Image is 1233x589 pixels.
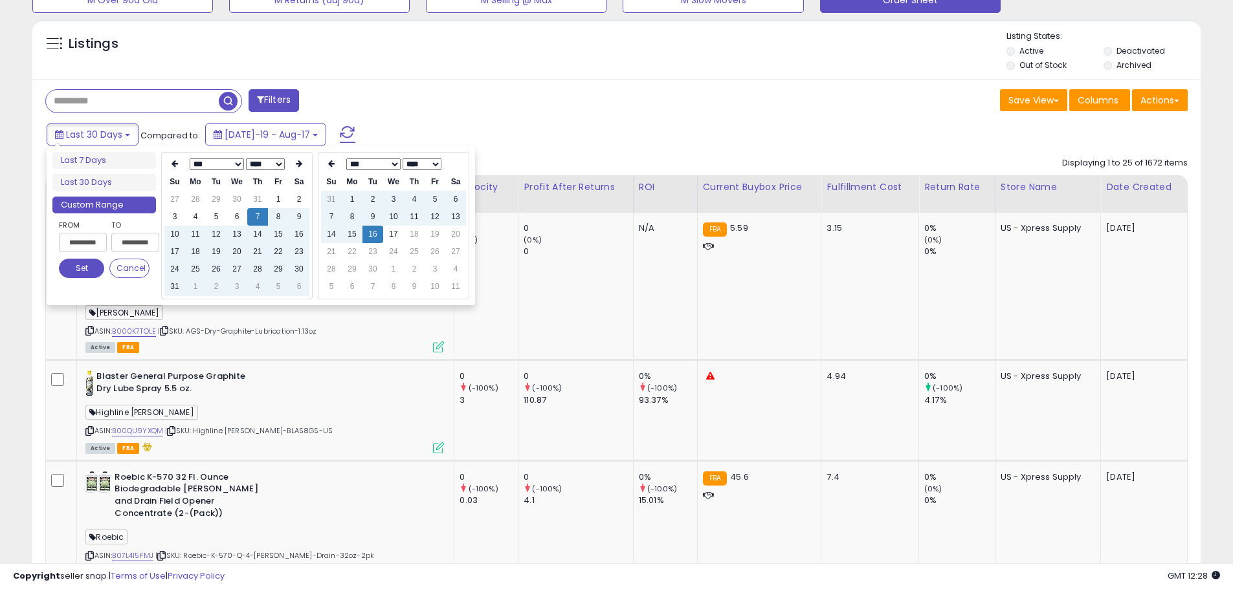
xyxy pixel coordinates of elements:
[362,226,383,243] td: 16
[69,35,118,53] h5: Listings
[247,208,268,226] td: 7
[164,173,185,191] th: Su
[460,222,518,234] div: 0
[703,471,727,486] small: FBA
[164,278,185,295] td: 31
[185,191,206,208] td: 28
[469,383,498,393] small: (-100%)
[139,442,153,451] i: hazardous material
[362,278,383,295] td: 7
[1106,471,1158,483] div: [DATE]
[383,173,404,191] th: We
[227,191,247,208] td: 30
[249,89,299,112] button: Filters
[227,173,247,191] th: We
[268,278,289,295] td: 5
[168,570,225,582] a: Privacy Policy
[1069,89,1130,111] button: Columns
[1001,180,1095,194] div: Store Name
[445,278,466,295] td: 11
[404,208,425,226] td: 11
[140,129,200,142] span: Compared to:
[404,243,425,261] td: 25
[268,226,289,243] td: 15
[185,243,206,261] td: 18
[321,278,342,295] td: 5
[532,484,562,494] small: (-100%)
[639,394,697,406] div: 93.37%
[185,278,206,295] td: 1
[85,370,93,396] img: 31v-nhEyy8L._SL40_.jpg
[1132,89,1188,111] button: Actions
[827,370,909,382] div: 4.94
[524,246,632,257] div: 0
[1019,45,1043,56] label: Active
[112,550,153,561] a: B07L415FMJ
[639,471,697,483] div: 0%
[227,226,247,243] td: 13
[524,180,627,194] div: Profit After Returns
[185,261,206,278] td: 25
[460,370,518,382] div: 0
[425,243,445,261] td: 26
[924,222,995,234] div: 0%
[321,191,342,208] td: 31
[164,243,185,261] td: 17
[205,123,326,145] button: [DATE]-19 - Aug-17
[227,208,247,226] td: 6
[924,370,995,382] div: 0%
[647,383,677,393] small: (-100%)
[289,226,309,243] td: 16
[85,305,163,320] span: [PERSON_NAME]
[1001,370,1091,382] div: US - Xpress Supply
[206,173,227,191] th: Tu
[425,278,445,295] td: 10
[383,226,404,243] td: 17
[524,370,632,382] div: 0
[268,173,289,191] th: Fr
[59,219,104,231] label: From
[247,226,268,243] td: 14
[730,222,748,234] span: 5.59
[111,219,150,231] label: To
[206,226,227,243] td: 12
[96,370,254,398] b: Blaster General Purpose Graphite Dry Lube Spray 5.5 oz.
[639,222,687,234] div: N/A
[342,191,362,208] td: 1
[185,226,206,243] td: 11
[1062,157,1188,169] div: Displaying 1 to 25 of 1672 items
[924,484,942,494] small: (0%)
[362,243,383,261] td: 23
[460,180,513,194] div: Velocity
[185,208,206,226] td: 4
[827,222,909,234] div: 3.15
[445,243,466,261] td: 27
[268,208,289,226] td: 8
[460,495,518,506] div: 0.03
[111,570,166,582] a: Terms of Use
[321,226,342,243] td: 14
[445,191,466,208] td: 6
[109,259,150,278] button: Cancel
[524,235,542,245] small: (0%)
[1001,222,1091,234] div: US - Xpress Supply
[1168,570,1220,582] span: 2025-09-17 12:28 GMT
[185,173,206,191] th: Mo
[321,173,342,191] th: Su
[342,278,362,295] td: 6
[342,261,362,278] td: 29
[85,471,444,576] div: ASIN:
[425,173,445,191] th: Fr
[158,326,317,336] span: | SKU: AGS-Dry-Graphite-Lubrication-1.13oz
[268,243,289,261] td: 22
[225,128,310,141] span: [DATE]-19 - Aug-17
[164,261,185,278] td: 24
[206,278,227,295] td: 2
[59,259,104,278] button: Set
[445,173,466,191] th: Sa
[1116,59,1151,70] label: Archived
[85,443,115,454] span: All listings currently available for purchase on Amazon
[85,370,444,452] div: ASIN:
[227,261,247,278] td: 27
[524,495,632,506] div: 4.1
